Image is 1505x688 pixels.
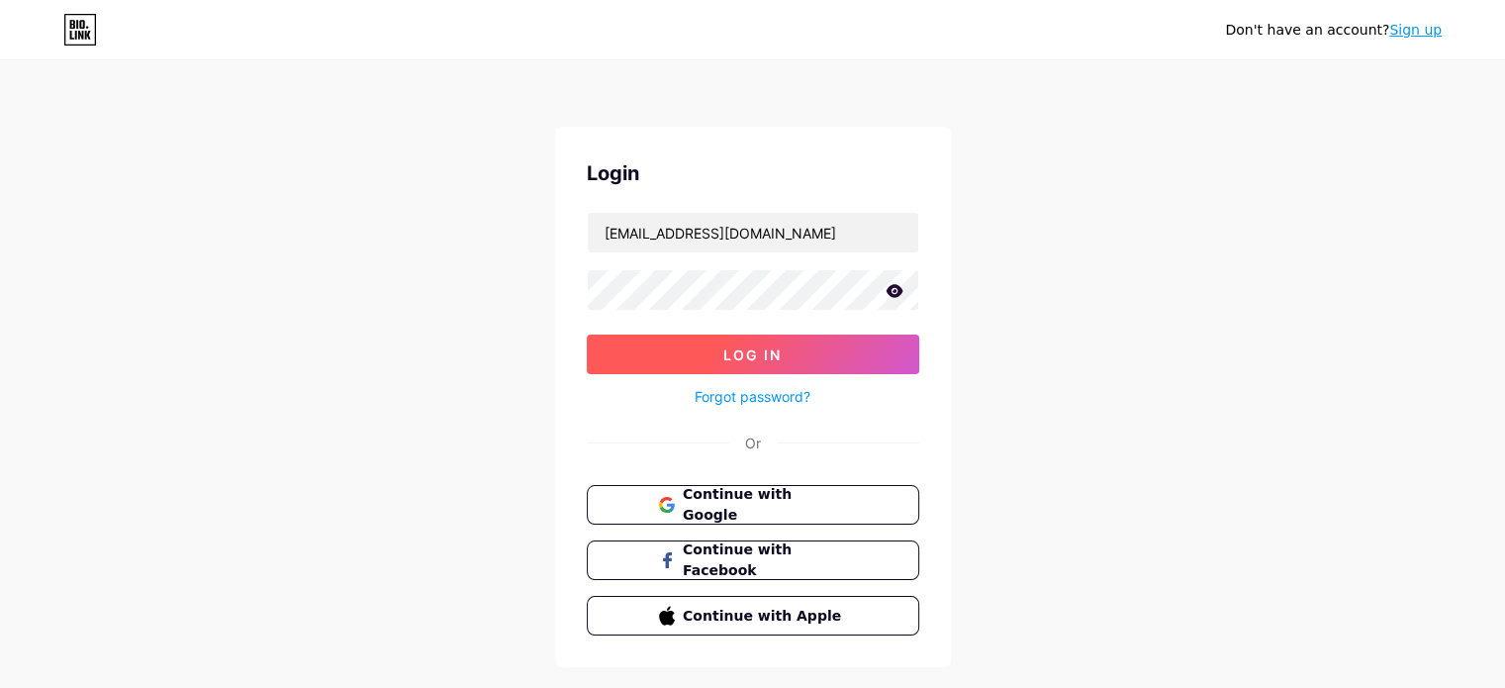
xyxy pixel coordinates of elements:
button: Log In [587,335,919,374]
a: Sign up [1389,22,1442,38]
span: Continue with Apple [683,606,846,627]
span: Continue with Google [683,484,846,526]
div: Or [745,433,761,453]
button: Continue with Google [587,485,919,525]
input: Username [588,213,918,252]
div: Login [587,158,919,188]
span: Log In [723,346,782,363]
button: Continue with Facebook [587,541,919,580]
span: Continue with Facebook [683,540,846,581]
div: Don't have an account? [1225,20,1442,41]
a: Forgot password? [695,386,810,407]
button: Continue with Apple [587,596,919,636]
